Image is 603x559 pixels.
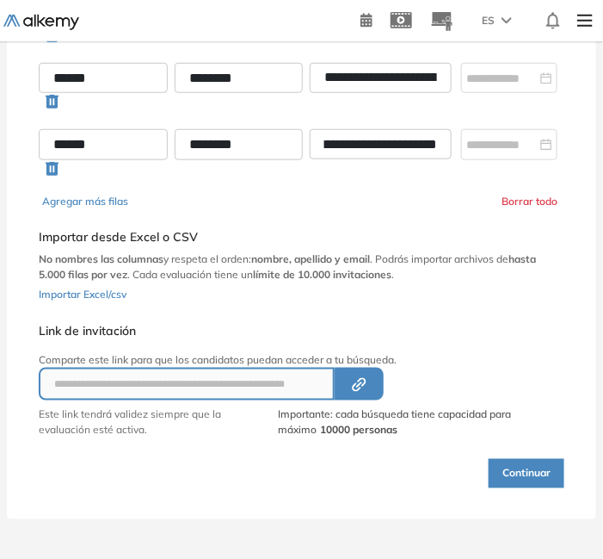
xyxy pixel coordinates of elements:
span: ES [482,13,495,28]
b: nombre, apellido y email [251,252,370,265]
img: arrow [501,17,512,24]
span: Importante: cada búsqueda tiene capacidad para máximo [279,407,564,438]
h5: Importar desde Excel o CSV [39,230,564,245]
strong: 10000 personas [321,424,398,437]
button: Continuar [489,459,564,488]
button: Importar Excel/csv [39,283,126,303]
h5: Link de invitación [39,324,564,339]
button: Borrar todo [501,194,557,209]
p: y respeta el orden: . Podrás importar archivos de . Cada evaluación tiene un . [39,252,564,283]
img: Menu [570,3,600,38]
b: No nombres las columnas [39,252,163,265]
p: Este link tendrá validez siempre que la evaluación esté activa. [39,407,275,438]
span: Importar Excel/csv [39,288,126,301]
p: Comparte este link para que los candidatos puedan acceder a tu búsqueda. [39,352,564,368]
b: límite de 10.000 invitaciones [253,268,391,281]
button: Agregar más filas [42,194,128,209]
img: Logo [3,15,79,30]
